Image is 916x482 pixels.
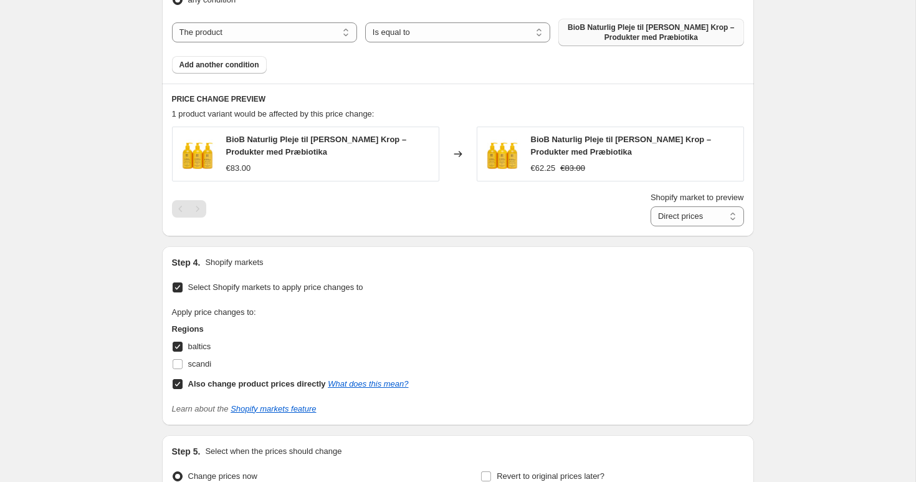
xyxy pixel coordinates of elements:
[531,135,712,157] span: BioB Naturlig Pleje til [PERSON_NAME] Krop – Produkter med Præbiotika
[172,200,206,218] nav: Pagination
[179,60,259,70] span: Add another condition
[560,162,585,175] strike: €83.00
[558,19,743,46] button: BioB Naturlig Pleje til Sund Krop – Produkter med Præbiotika
[651,193,744,202] span: Shopify market to preview
[484,135,521,173] img: care-set_730c3304-0eeb-47e8-a6eb-9fa7a8da9c96_80x.jpg
[226,135,407,157] span: BioB Naturlig Pleje til [PERSON_NAME] Krop – Produkter med Præbiotika
[188,379,326,388] b: Also change product prices directly
[205,445,341,458] p: Select when the prices should change
[188,342,211,351] span: baltics
[179,135,216,173] img: care-set_730c3304-0eeb-47e8-a6eb-9fa7a8da9c96_80x.jpg
[172,109,375,118] span: 1 product variant would be affected by this price change:
[531,162,556,175] div: €62.25
[188,359,212,369] span: scandi
[328,379,408,388] a: What does this mean?
[172,404,317,413] i: Learn about the
[172,56,267,74] button: Add another condition
[497,471,604,481] span: Revert to original prices later?
[566,22,736,42] span: BioB Naturlig Pleje til [PERSON_NAME] Krop – Produkter med Præbiotika
[172,94,744,104] h6: PRICE CHANGE PREVIEW
[172,445,201,458] h2: Step 5.
[172,256,201,269] h2: Step 4.
[231,404,316,413] a: Shopify markets feature
[172,323,409,335] h3: Regions
[172,307,256,317] span: Apply price changes to:
[188,282,363,292] span: Select Shopify markets to apply price changes to
[226,162,251,175] div: €83.00
[205,256,263,269] p: Shopify markets
[188,471,257,481] span: Change prices now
